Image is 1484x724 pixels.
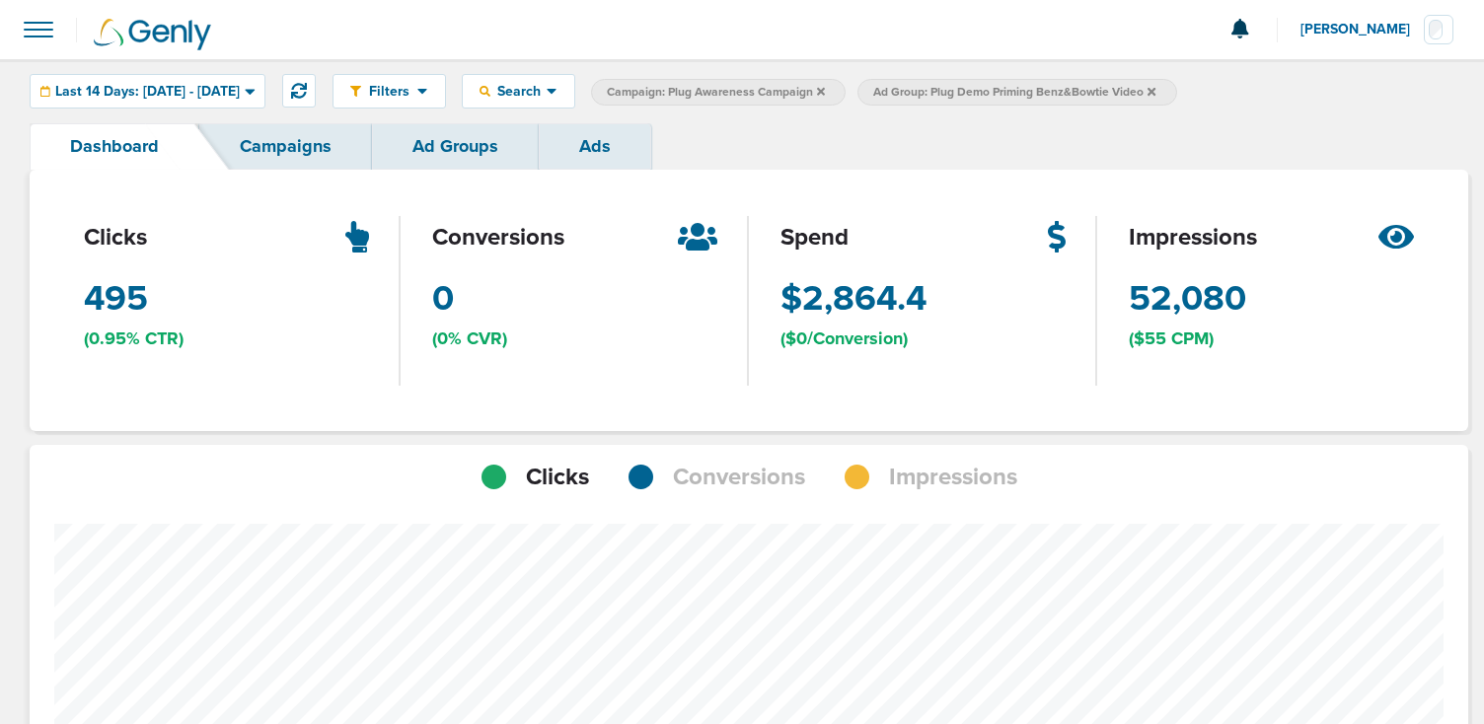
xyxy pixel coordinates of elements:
span: Impressions [889,461,1017,494]
span: Campaign: Plug Awareness Campaign [607,84,825,101]
span: ($55 CPM) [1129,326,1214,351]
span: (0% CVR) [432,326,507,351]
span: 495 [84,274,148,324]
span: conversions [432,221,564,254]
span: Ad Group: Plug Demo Priming Benz&Bowtie Video [873,84,1155,101]
span: 0 [432,274,454,324]
span: [PERSON_NAME] [1300,23,1424,36]
span: ($0/Conversion) [780,326,908,351]
img: Genly [94,19,211,50]
span: $2,864.4 [780,274,927,324]
a: Campaigns [199,123,372,170]
span: Conversions [673,461,805,494]
span: Search [490,83,547,100]
span: impressions [1129,221,1257,254]
span: 52,080 [1129,274,1246,324]
span: Clicks [526,461,589,494]
a: Dashboard [30,123,199,170]
span: Last 14 Days: [DATE] - [DATE] [55,85,240,99]
span: clicks [84,221,147,254]
span: Filters [361,83,417,100]
span: spend [780,221,849,254]
a: Ads [539,123,651,170]
span: (0.95% CTR) [84,326,184,351]
a: Ad Groups [372,123,539,170]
